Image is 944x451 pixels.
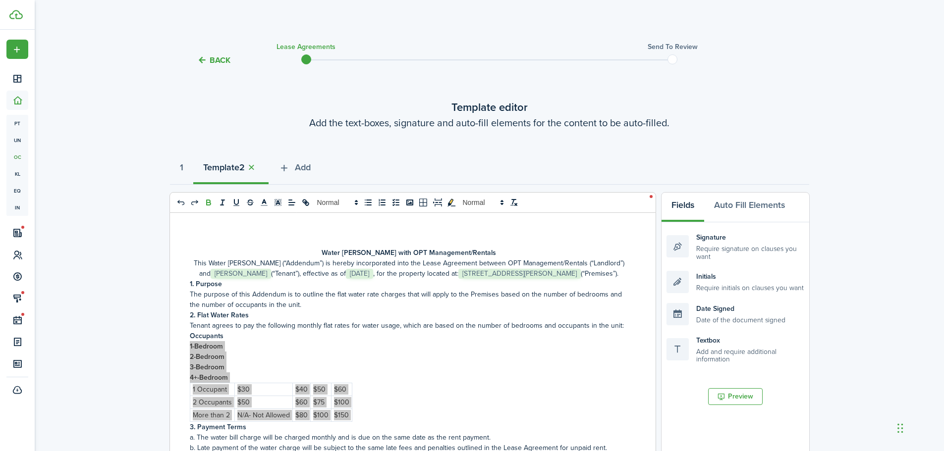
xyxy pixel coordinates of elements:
[190,279,222,289] strong: 1. Purpose
[174,197,188,208] button: undo: undo
[211,269,271,279] span: [PERSON_NAME]
[704,193,795,222] button: Auto Fill Elements
[431,197,444,208] button: pageBreak
[170,115,809,130] wizard-step-header-description: Add the text-boxes, signature and auto-fill elements for the content to be auto-filled.
[361,197,375,208] button: list: bullet
[229,197,243,208] button: underline
[277,42,335,52] h3: Lease Agreements
[403,197,417,208] button: image
[190,258,628,279] p: This Water [PERSON_NAME] (“Addendum”) is hereby incorporated into the Lease Agreement between OPT...
[239,161,245,174] strong: 2
[9,10,23,19] img: TenantCloud
[190,372,228,383] strong: 4+-Bedroom
[6,182,28,199] a: eq
[245,162,259,173] button: Close tab
[197,55,230,65] button: Back
[389,197,403,208] button: list: check
[190,320,628,331] p: Tenant agrees to pay the following monthly flat rates for water usage, which are based on the num...
[269,155,321,185] button: Add
[237,410,290,420] p: N/A- Not Allowed
[894,403,944,451] iframe: Chat Widget
[193,410,232,420] p: More than 2
[375,197,389,208] button: list: ordered
[188,197,202,208] button: redo: redo
[202,197,216,208] button: bold
[190,351,224,362] strong: 2-Bedroom
[444,197,458,208] button: toggleMarkYellow: markYellow
[243,197,257,208] button: strike
[346,269,373,279] span: [DATE]
[6,199,28,216] a: in
[190,422,246,432] strong: 3. Payment Terms
[295,161,311,174] span: Add
[170,99,809,115] wizard-step-header-title: Template editor
[322,248,496,258] strong: Water [PERSON_NAME] with OPT Management/Rentals
[417,197,431,208] button: table-better
[190,331,223,341] strong: Occupants
[334,397,349,407] p: $100
[237,397,290,407] p: $50
[6,149,28,165] a: oc
[6,132,28,149] a: un
[190,289,628,310] p: The purpose of this Addendum is to outline the flat water rate charges that will apply to the Pre...
[295,397,308,407] p: $60
[295,384,308,395] p: $40
[216,197,229,208] button: italic
[295,410,308,420] p: $80
[648,42,698,52] h3: Send to review
[299,197,313,208] button: link
[180,161,183,174] strong: 1
[897,413,903,443] div: Drag
[313,397,329,407] p: $75
[190,341,223,351] strong: 1-Bedroom
[334,384,349,395] p: $60
[6,115,28,132] a: pt
[203,161,239,174] strong: Template
[193,384,232,395] p: 1 Occupant
[708,388,763,405] button: Preview
[190,310,249,320] strong: 2. Flat Water Rates
[237,384,290,395] p: $30
[507,197,521,208] button: clean
[6,40,28,59] button: Open menu
[313,410,329,420] p: $100
[662,193,704,222] button: Fields
[334,410,349,420] p: $150
[458,269,581,279] span: [STREET_ADDRESS][PERSON_NAME]
[193,397,232,407] p: 2 Occupants
[190,432,628,443] p: a. The water bill charge will be charged monthly and is due on the same date as the rent payment.
[6,165,28,182] a: kl
[313,384,329,395] p: $50
[190,362,224,372] strong: 3-Bedroom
